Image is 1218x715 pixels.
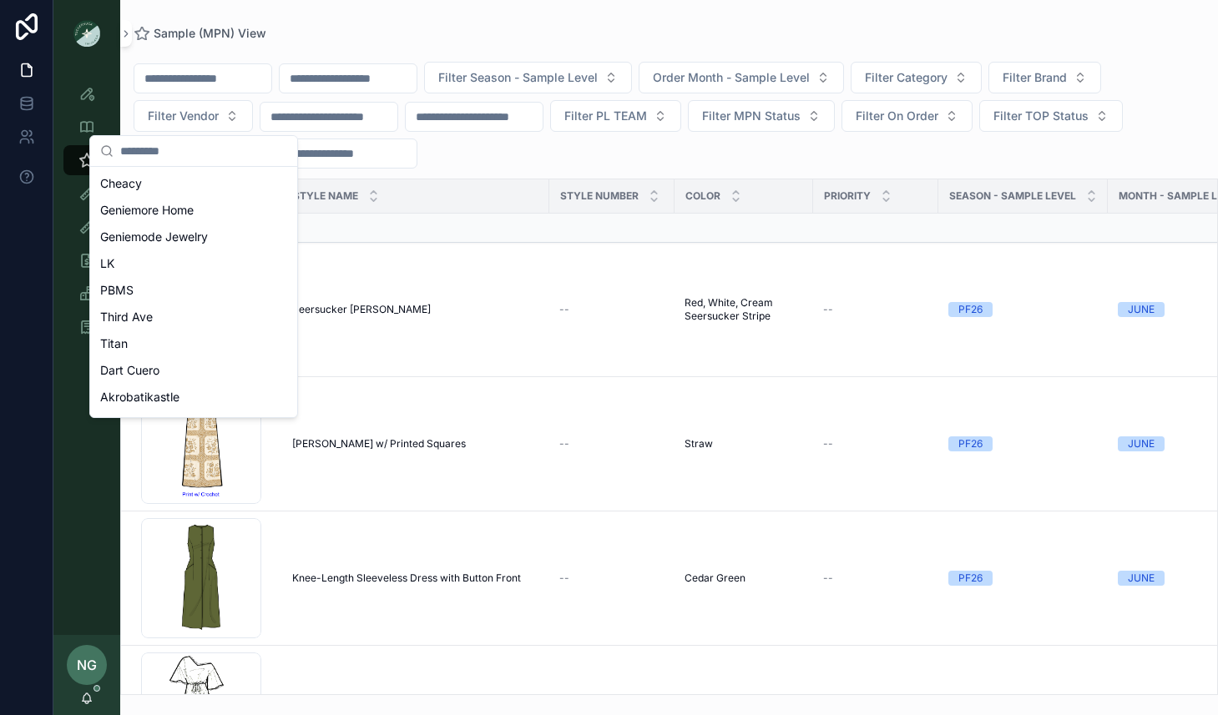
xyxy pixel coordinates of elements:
[856,108,938,124] span: Filter On Order
[100,255,114,272] span: LK
[77,655,97,675] span: NG
[100,175,142,192] span: Cheacy
[559,303,569,316] span: --
[134,100,253,132] button: Select Button
[948,436,1098,451] a: PF26
[134,25,266,42] a: Sample (MPN) View
[438,69,598,86] span: Filter Season - Sample Level
[148,108,219,124] span: Filter Vendor
[100,229,208,245] span: Geniemode Jewelry
[824,189,871,203] span: PRIORITY
[100,415,196,432] span: [PERSON_NAME]
[688,100,835,132] button: Select Button
[653,69,810,86] span: Order Month - Sample Level
[958,436,983,451] div: PF26
[100,389,179,405] span: Akrobatikastle
[292,437,466,451] span: [PERSON_NAME] w/ Printed Squares
[559,303,665,316] a: --
[958,302,983,317] div: PF26
[823,571,833,585] span: --
[1003,69,1067,86] span: Filter Brand
[958,571,983,586] div: PF26
[823,303,833,316] span: --
[865,69,948,86] span: Filter Category
[559,437,665,451] a: --
[685,189,720,203] span: Color
[559,571,569,585] span: --
[100,309,153,325] span: Third Ave
[685,437,803,451] a: Straw
[1128,571,1155,586] div: JUNE
[685,571,803,585] a: Cedar Green
[988,62,1101,93] button: Select Button
[73,20,100,47] img: App logo
[1128,436,1155,451] div: JUNE
[424,62,632,93] button: Select Button
[293,189,358,203] span: Style Name
[979,100,1123,132] button: Select Button
[949,189,1076,203] span: Season - Sample Level
[100,202,194,219] span: Geniemore Home
[948,571,1098,586] a: PF26
[851,62,982,93] button: Select Button
[292,437,539,451] a: [PERSON_NAME] w/ Printed Squares
[685,437,713,451] span: Straw
[100,335,128,352] span: Titan
[685,296,803,323] a: Red, White, Cream Seersucker Stripe
[154,25,266,42] span: Sample (MPN) View
[100,362,159,379] span: Dart Cuero
[823,437,833,451] span: --
[823,437,928,451] a: --
[639,62,844,93] button: Select Button
[559,571,665,585] a: --
[685,571,745,585] span: Cedar Green
[292,571,521,585] span: Knee-Length Sleeveless Dress with Button Front
[560,189,639,203] span: Style Number
[702,108,801,124] span: Filter MPN Status
[292,303,431,316] span: Seersucker [PERSON_NAME]
[53,67,120,364] div: scrollable content
[841,100,973,132] button: Select Button
[948,302,1098,317] a: PF26
[550,100,681,132] button: Select Button
[564,108,647,124] span: Filter PL TEAM
[823,571,928,585] a: --
[90,167,297,417] div: Suggestions
[993,108,1089,124] span: Filter TOP Status
[823,303,928,316] a: --
[559,437,569,451] span: --
[1128,302,1155,317] div: JUNE
[292,303,539,316] a: Seersucker [PERSON_NAME]
[292,571,539,585] a: Knee-Length Sleeveless Dress with Button Front
[100,282,134,299] span: PBMS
